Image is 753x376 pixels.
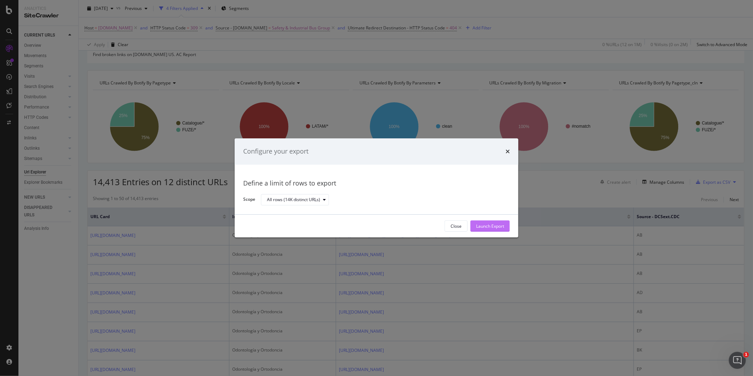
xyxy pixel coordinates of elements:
div: Close [451,223,462,229]
label: Scope [243,197,255,204]
button: All rows (14K distinct URLs) [261,194,329,205]
div: All rows (14K distinct URLs) [267,198,320,202]
div: modal [235,138,518,237]
div: times [506,147,510,156]
span: 1 [743,352,749,358]
div: Launch Export [476,223,504,229]
iframe: Intercom live chat [729,352,746,369]
button: Close [445,221,468,232]
div: Define a limit of rows to export [243,179,510,188]
div: Configure your export [243,147,308,156]
button: Launch Export [470,221,510,232]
